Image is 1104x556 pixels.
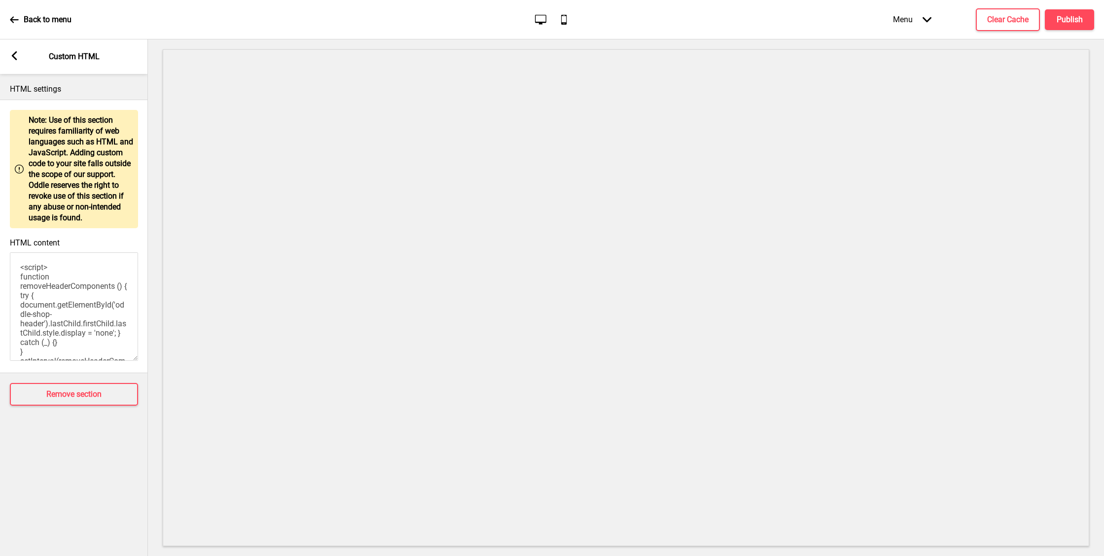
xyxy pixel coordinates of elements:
h4: Remove section [46,389,102,400]
a: Back to menu [10,6,71,33]
p: HTML settings [10,84,138,95]
p: Custom HTML [49,51,100,62]
p: Back to menu [24,14,71,25]
label: HTML content [10,238,60,247]
button: Clear Cache [976,8,1040,31]
p: Note: Use of this section requires familiarity of web languages such as HTML and JavaScript. Addi... [29,115,133,223]
textarea: <script> function removeHeaderComponents () { try { document.getElementById('oddle-shop-header').... [10,252,138,361]
button: Remove section [10,383,138,406]
h4: Clear Cache [987,14,1029,25]
button: Publish [1045,9,1094,30]
h4: Publish [1057,14,1083,25]
div: Menu [883,5,941,34]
